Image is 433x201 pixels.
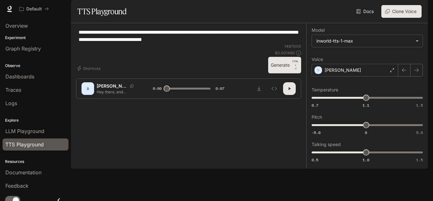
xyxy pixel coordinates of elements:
[416,103,423,108] span: 1.5
[325,67,361,73] p: [PERSON_NAME]
[275,50,295,56] p: $ 0.001480
[363,103,369,108] span: 1.1
[416,130,423,135] span: 5.0
[312,57,323,62] p: Voice
[355,5,376,18] a: Docs
[83,84,93,94] div: D
[97,89,138,95] p: Hey there, and welcome back to the show! We've got a fascinating episode lined up [DATE], includi...
[312,103,318,108] span: 0.7
[292,59,299,67] p: CTRL +
[312,28,325,32] p: Model
[153,85,162,92] span: 0:00
[216,85,224,92] span: 0:07
[312,115,322,119] p: Pitch
[316,38,412,44] div: inworld-tts-1-max
[312,130,320,135] span: -5.0
[97,83,127,89] p: [PERSON_NAME]
[268,57,301,73] button: GenerateCTRL +⏎
[26,6,42,12] p: Default
[16,3,52,15] button: All workspaces
[312,142,341,147] p: Talking speed
[365,130,367,135] span: 0
[416,157,423,163] span: 1.5
[381,5,422,18] button: Clone Voice
[77,5,126,18] h1: TTS Playground
[284,44,301,49] p: 148 / 1000
[312,157,318,163] span: 0.5
[76,63,103,73] button: Shortcuts
[312,88,338,92] p: Temperature
[127,84,136,88] button: Copy Voice ID
[268,82,281,95] button: Inspect
[312,35,423,47] div: inworld-tts-1-max
[253,82,265,95] button: Download audio
[292,59,299,71] p: ⏎
[363,157,369,163] span: 1.0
